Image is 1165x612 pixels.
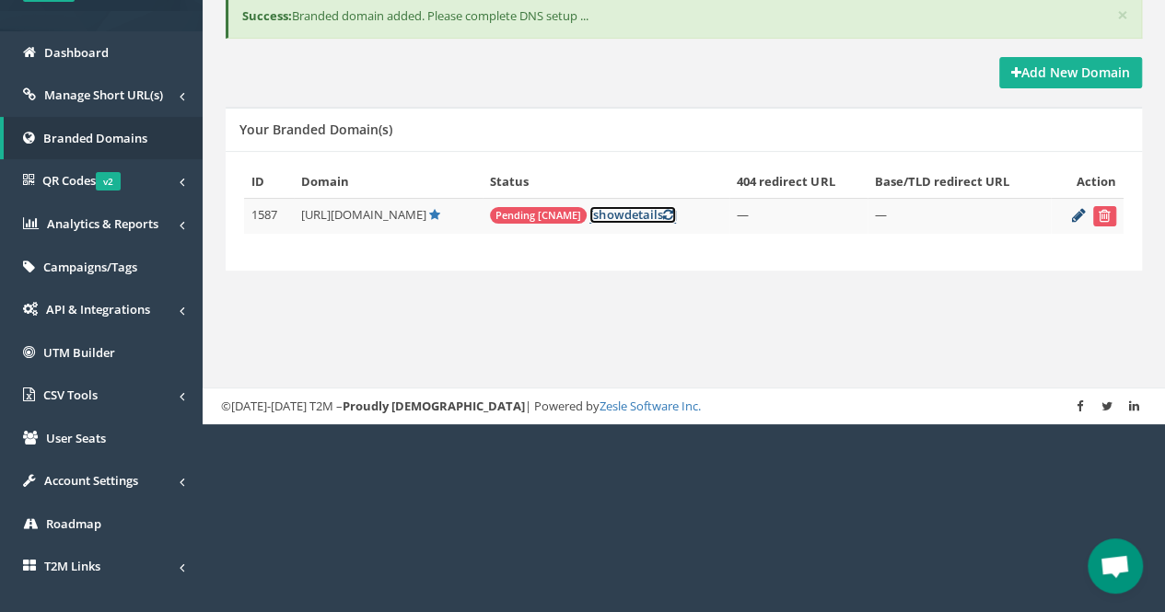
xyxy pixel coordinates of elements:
[593,206,623,223] span: show
[1088,538,1143,594] a: Open chat
[729,166,868,198] th: 404 redirect URL
[429,206,440,223] a: Default
[47,215,158,232] span: Analytics & Reports
[44,87,163,103] span: Manage Short URL(s)
[483,166,729,198] th: Status
[600,398,701,414] a: Zesle Software Inc.
[46,301,150,318] span: API & Integrations
[490,207,587,224] span: Pending [CNAME]
[868,166,1051,198] th: Base/TLD redirect URL
[244,166,294,198] th: ID
[301,206,426,223] span: [URL][DOMAIN_NAME]
[343,398,525,414] strong: Proudly [DEMOGRAPHIC_DATA]
[999,57,1142,88] a: Add New Domain
[43,387,98,403] span: CSV Tools
[221,398,1147,415] div: ©[DATE]-[DATE] T2M – | Powered by
[44,44,109,61] span: Dashboard
[589,206,676,224] a: [showdetails]
[43,259,137,275] span: Campaigns/Tags
[244,198,294,234] td: 1587
[96,172,121,191] span: v2
[1051,166,1124,198] th: Action
[868,198,1051,234] td: —
[239,122,392,136] h5: Your Branded Domain(s)
[1011,64,1130,81] strong: Add New Domain
[43,130,147,146] span: Branded Domains
[294,166,483,198] th: Domain
[42,172,121,189] span: QR Codes
[729,198,868,234] td: —
[1117,6,1128,25] button: ×
[43,344,115,361] span: UTM Builder
[242,7,292,24] b: Success:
